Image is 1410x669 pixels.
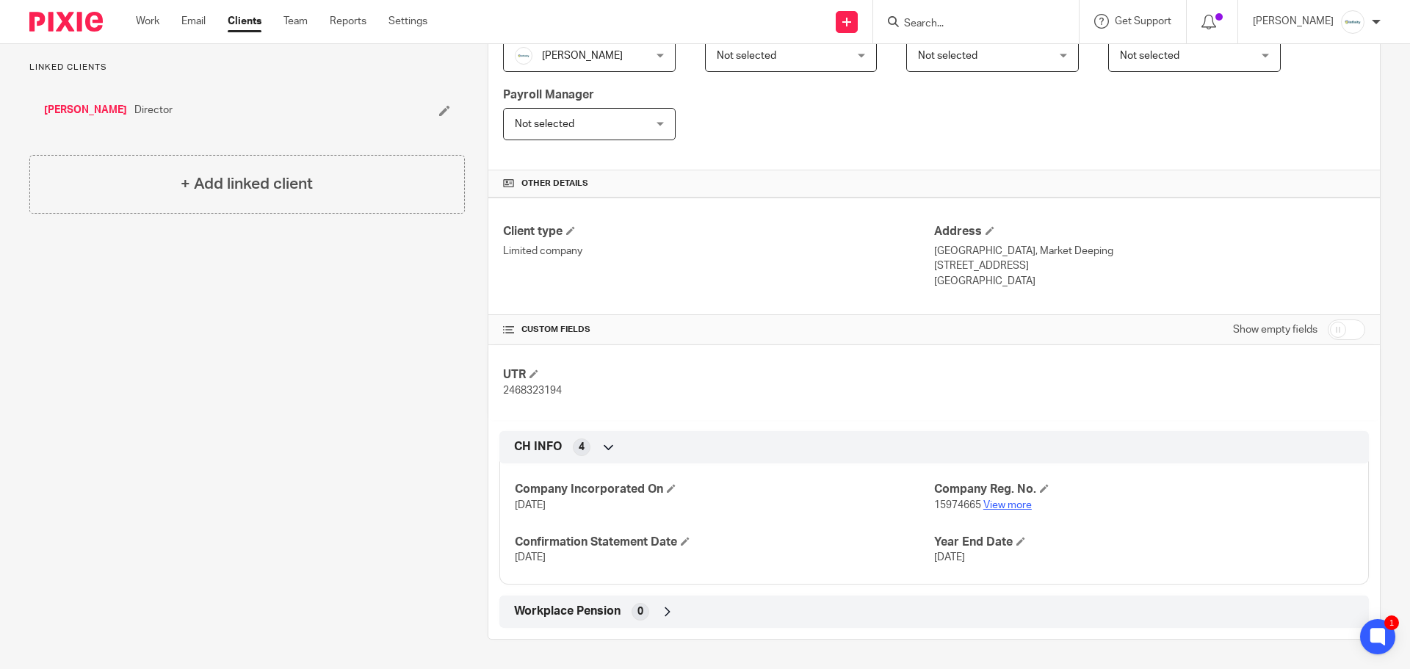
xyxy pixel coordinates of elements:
[515,535,934,550] h4: Confirmation Statement Date
[503,244,934,258] p: Limited company
[136,14,159,29] a: Work
[515,47,532,65] img: Infinity%20Logo%20with%20Whitespace%20.png
[521,178,588,189] span: Other details
[515,482,934,497] h4: Company Incorporated On
[283,14,308,29] a: Team
[515,119,574,129] span: Not selected
[934,552,965,563] span: [DATE]
[29,62,465,73] p: Linked clients
[1233,322,1317,337] label: Show empty fields
[181,173,313,195] h4: + Add linked client
[934,500,981,510] span: 15974665
[903,18,1035,31] input: Search
[29,12,103,32] img: Pixie
[1120,51,1179,61] span: Not selected
[1384,615,1399,630] div: 1
[717,51,776,61] span: Not selected
[918,51,977,61] span: Not selected
[934,482,1353,497] h4: Company Reg. No.
[44,103,127,117] a: [PERSON_NAME]
[579,440,585,455] span: 4
[515,552,546,563] span: [DATE]
[330,14,366,29] a: Reports
[934,535,1353,550] h4: Year End Date
[514,439,562,455] span: CH INFO
[934,258,1365,273] p: [STREET_ADDRESS]
[503,89,594,101] span: Payroll Manager
[1115,16,1171,26] span: Get Support
[637,604,643,619] span: 0
[934,274,1365,289] p: [GEOGRAPHIC_DATA]
[1341,10,1364,34] img: Infinity%20Logo%20with%20Whitespace%20.png
[934,244,1365,258] p: [GEOGRAPHIC_DATA], Market Deeping
[514,604,621,619] span: Workplace Pension
[503,386,562,396] span: 2468323194
[228,14,261,29] a: Clients
[983,500,1032,510] a: View more
[503,224,934,239] h4: Client type
[503,324,934,336] h4: CUSTOM FIELDS
[503,367,934,383] h4: UTR
[1253,14,1334,29] p: [PERSON_NAME]
[515,500,546,510] span: [DATE]
[934,224,1365,239] h4: Address
[134,103,173,117] span: Director
[388,14,427,29] a: Settings
[181,14,206,29] a: Email
[542,51,623,61] span: [PERSON_NAME]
